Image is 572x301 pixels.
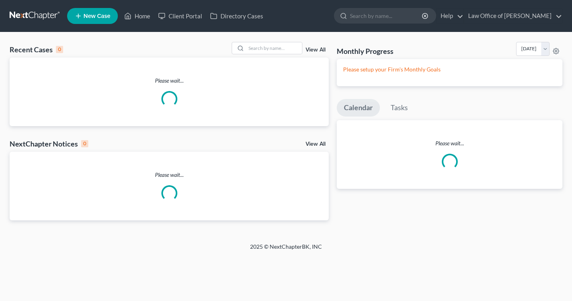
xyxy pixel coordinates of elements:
[306,47,326,53] a: View All
[337,99,380,117] a: Calendar
[437,9,463,23] a: Help
[154,9,206,23] a: Client Portal
[306,141,326,147] a: View All
[246,42,302,54] input: Search by name...
[56,46,63,53] div: 0
[464,9,562,23] a: Law Office of [PERSON_NAME]
[10,77,329,85] p: Please wait...
[10,45,63,54] div: Recent Cases
[81,140,88,147] div: 0
[350,8,423,23] input: Search by name...
[383,99,415,117] a: Tasks
[58,243,514,257] div: 2025 © NextChapterBK, INC
[120,9,154,23] a: Home
[206,9,267,23] a: Directory Cases
[337,139,562,147] p: Please wait...
[10,139,88,149] div: NextChapter Notices
[83,13,110,19] span: New Case
[10,171,329,179] p: Please wait...
[343,65,556,73] p: Please setup your Firm's Monthly Goals
[337,46,393,56] h3: Monthly Progress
